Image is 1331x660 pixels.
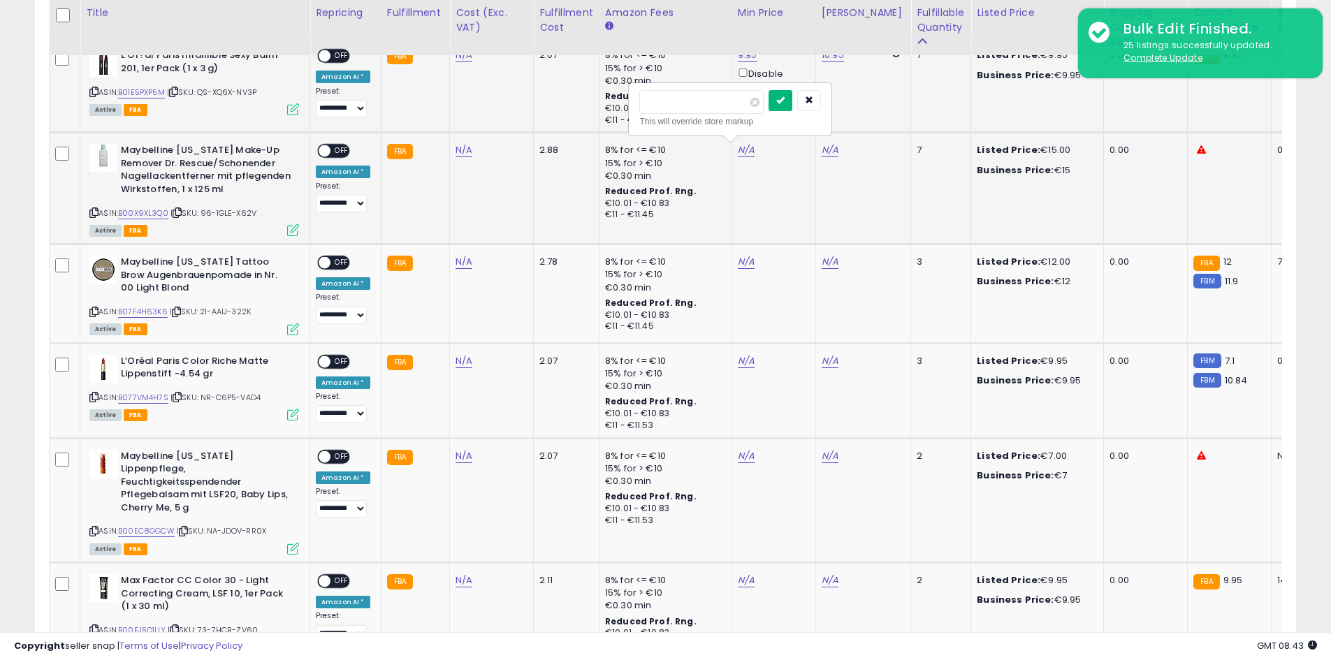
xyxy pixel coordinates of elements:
[89,450,117,478] img: 311gT5CZcAL._SL40_.jpg
[1277,450,1323,462] div: N/A
[917,355,960,367] div: 3
[605,367,721,380] div: 15% for > €10
[1193,6,1265,35] div: Current Buybox Price
[456,573,472,587] a: N/A
[121,256,291,298] b: Maybelline [US_STATE] Tattoo Brow Augenbrauenpomade in Nr. 00 Light Blond
[316,166,370,178] div: Amazon AI *
[1110,355,1177,367] div: 0.00
[605,20,613,33] small: Amazon Fees.
[822,48,844,62] a: 10.95
[539,450,588,462] div: 2.07
[977,255,1040,268] b: Listed Price:
[167,87,256,98] span: | SKU: QS-XQ6X-NV3P
[387,49,413,64] small: FBA
[605,49,721,61] div: 8% for <= €10
[316,596,370,608] div: Amazon AI *
[387,6,444,20] div: Fulfillment
[118,207,168,219] a: B00X9XL3Q0
[456,255,472,269] a: N/A
[539,574,588,587] div: 2.11
[89,225,122,237] span: All listings currently available for purchase on Amazon
[977,163,1054,177] b: Business Price:
[917,49,960,61] div: 7
[1277,355,1323,367] div: 0%
[605,256,721,268] div: 8% for <= €10
[89,104,122,116] span: All listings currently available for purchase on Amazon
[977,449,1040,462] b: Listed Price:
[124,225,147,237] span: FBA
[330,257,353,269] span: OFF
[316,487,370,518] div: Preset:
[977,6,1098,20] div: Listed Price
[605,62,721,75] div: 15% for > €10
[89,355,299,420] div: ASIN:
[330,355,353,367] span: OFF
[124,543,147,555] span: FBA
[605,462,721,475] div: 15% for > €10
[387,256,413,271] small: FBA
[89,323,122,335] span: All listings currently available for purchase on Amazon
[917,144,960,156] div: 7
[605,185,697,197] b: Reduced Prof. Rng.
[977,374,1054,387] b: Business Price:
[170,392,261,403] span: | SKU: NR-C6P5-VAD4
[605,198,721,210] div: €10.01 - €10.83
[1223,255,1232,268] span: 12
[1225,354,1235,367] span: 7.1
[605,395,697,407] b: Reduced Prof. Rng.
[977,144,1093,156] div: €15.00
[1193,574,1219,589] small: FBA
[977,374,1093,387] div: €9.95
[977,275,1093,288] div: €12
[387,355,413,370] small: FBA
[738,48,757,62] a: 9.95
[977,355,1093,367] div: €9.95
[1123,52,1202,64] u: Complete Update
[121,574,291,617] b: Max Factor CC Color 30 - Light Correcting Cream, LSF 10, 1er Pack (1 x 30 ml)
[822,449,838,463] a: N/A
[605,574,721,587] div: 8% for <= €10
[1110,6,1181,50] div: Shipping Costs (Exc. VAT)
[316,293,370,324] div: Preset:
[1110,574,1177,587] div: 0.00
[977,354,1040,367] b: Listed Price:
[1193,373,1221,388] small: FBM
[738,449,755,463] a: N/A
[605,587,721,599] div: 15% for > €10
[917,574,960,587] div: 2
[119,639,179,652] a: Terms of Use
[977,594,1093,606] div: €9.95
[316,277,370,290] div: Amazon AI *
[121,450,291,518] b: Maybelline [US_STATE] Lippenpflege, Feuchtigkeitsspendender Pflegebalsam mit LSF20, Baby Lips, Ch...
[822,6,905,20] div: [PERSON_NAME]
[89,49,117,77] img: 31cuusiNEfL._SL40_.jpg
[387,574,413,589] small: FBA
[977,469,1054,482] b: Business Price:
[822,354,838,368] a: N/A
[316,182,370,213] div: Preset:
[316,87,370,118] div: Preset:
[387,144,413,159] small: FBA
[605,170,721,182] div: €0.30 min
[456,143,472,157] a: N/A
[822,573,838,587] a: N/A
[118,525,175,537] a: B00EC8GGCW
[605,408,721,420] div: €10.01 - €10.83
[1225,374,1248,387] span: 10.84
[89,256,299,333] div: ASIN:
[89,144,299,235] div: ASIN:
[605,450,721,462] div: 8% for <= €10
[89,450,299,553] div: ASIN:
[605,490,697,502] b: Reduced Prof. Rng.
[605,599,721,612] div: €0.30 min
[14,639,65,652] strong: Copyright
[605,157,721,170] div: 15% for > €10
[605,355,721,367] div: 8% for <= €10
[977,469,1093,482] div: €7
[738,143,755,157] a: N/A
[605,144,721,156] div: 8% for <= €10
[1193,256,1219,271] small: FBA
[1277,6,1328,35] div: BB Share 24h.
[605,90,697,102] b: Reduced Prof. Rng.
[605,6,726,20] div: Amazon Fees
